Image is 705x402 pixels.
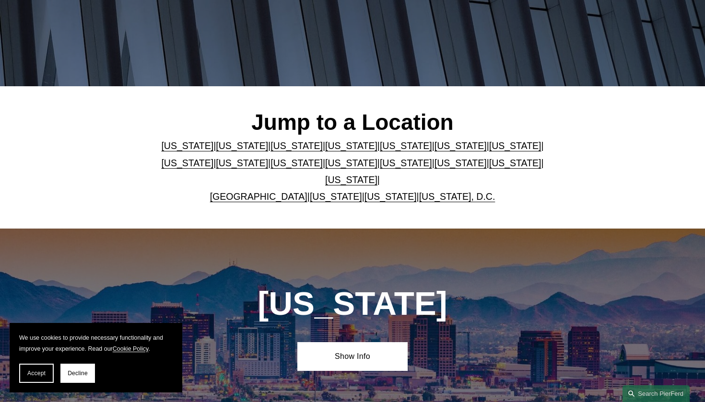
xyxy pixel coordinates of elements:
[489,158,541,168] a: [US_STATE]
[325,174,377,185] a: [US_STATE]
[10,323,182,392] section: Cookie banner
[214,285,491,323] h1: [US_STATE]
[623,385,690,402] a: Search this site
[68,370,88,377] span: Decline
[310,191,362,202] a: [US_STATE]
[161,158,213,168] a: [US_STATE]
[161,140,213,151] a: [US_STATE]
[19,364,54,383] button: Accept
[364,191,417,202] a: [US_STATE]
[297,342,408,370] a: Show Info
[270,140,323,151] a: [US_STATE]
[380,158,432,168] a: [US_STATE]
[216,158,268,168] a: [US_STATE]
[325,158,377,168] a: [US_STATE]
[435,158,487,168] a: [US_STATE]
[216,140,268,151] a: [US_STATE]
[159,138,546,205] p: | | | | | | | | | | | | | | | | | |
[210,191,307,202] a: [GEOGRAPHIC_DATA]
[27,370,46,377] span: Accept
[435,140,487,151] a: [US_STATE]
[419,191,495,202] a: [US_STATE], D.C.
[325,140,377,151] a: [US_STATE]
[489,140,541,151] a: [US_STATE]
[380,140,432,151] a: [US_STATE]
[159,109,546,136] h2: Jump to a Location
[60,364,95,383] button: Decline
[113,345,149,352] a: Cookie Policy
[270,158,323,168] a: [US_STATE]
[19,333,173,354] p: We use cookies to provide necessary functionality and improve your experience. Read our .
